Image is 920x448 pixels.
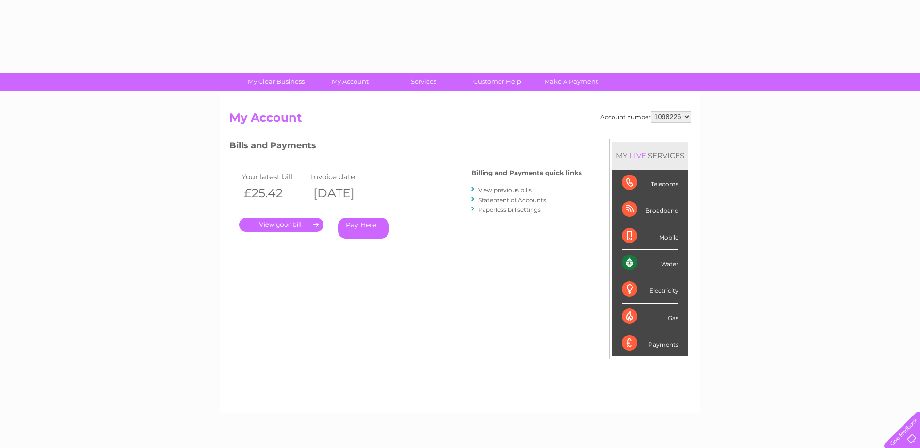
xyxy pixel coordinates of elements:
[622,276,678,303] div: Electricity
[229,139,582,156] h3: Bills and Payments
[384,73,464,91] a: Services
[622,196,678,223] div: Broadband
[239,170,309,183] td: Your latest bill
[457,73,537,91] a: Customer Help
[622,223,678,250] div: Mobile
[622,250,678,276] div: Water
[471,169,582,176] h4: Billing and Payments quick links
[478,196,546,204] a: Statement of Accounts
[628,151,648,160] div: LIVE
[239,183,309,203] th: £25.42
[478,186,532,193] a: View previous bills
[310,73,390,91] a: My Account
[308,170,378,183] td: Invoice date
[622,304,678,330] div: Gas
[622,170,678,196] div: Telecoms
[308,183,378,203] th: [DATE]
[622,330,678,356] div: Payments
[338,218,389,239] a: Pay Here
[531,73,611,91] a: Make A Payment
[478,206,541,213] a: Paperless bill settings
[600,111,691,123] div: Account number
[229,111,691,129] h2: My Account
[239,218,323,232] a: .
[612,142,688,169] div: MY SERVICES
[236,73,316,91] a: My Clear Business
